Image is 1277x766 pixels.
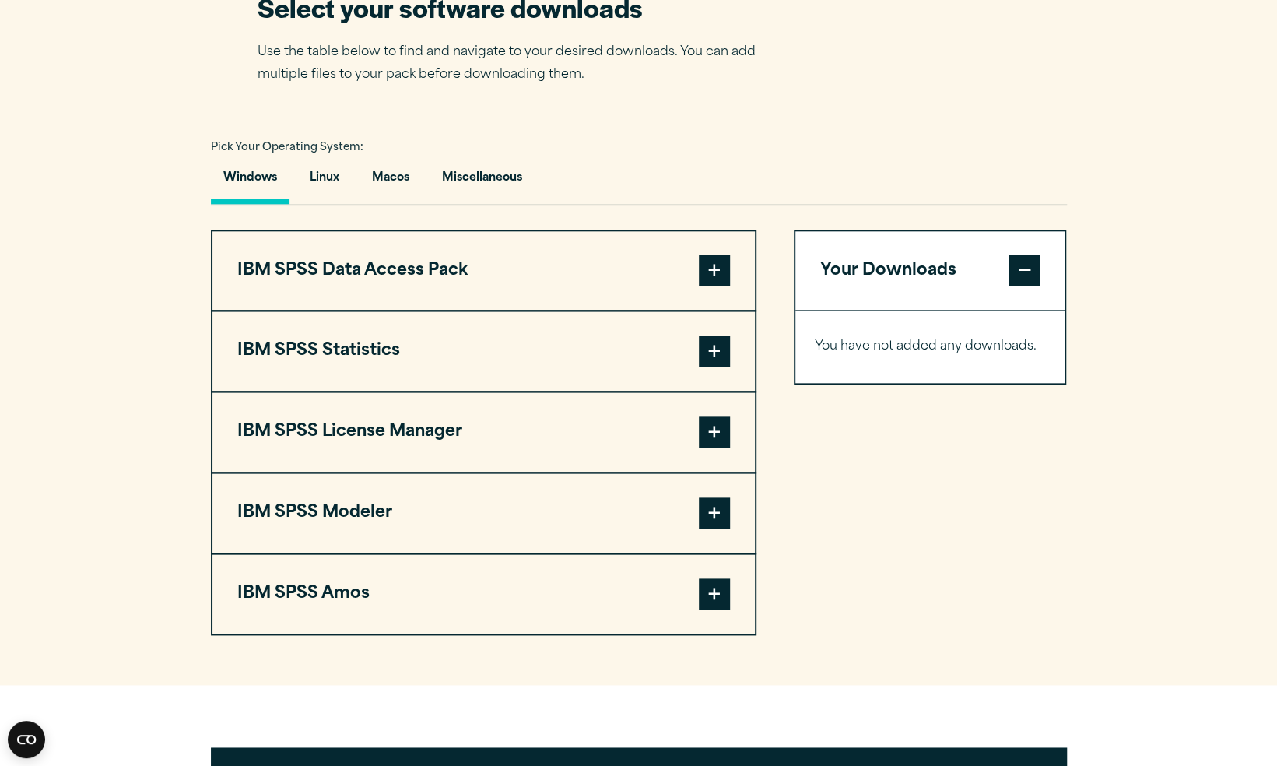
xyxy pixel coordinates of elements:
button: IBM SPSS Amos [212,554,755,634]
button: Linux [297,160,352,204]
button: Open CMP widget [8,721,45,758]
button: Macos [360,160,422,204]
div: Your Downloads [795,310,1065,383]
button: Windows [211,160,289,204]
p: Use the table below to find and navigate to your desired downloads. You can add multiple files to... [258,41,779,86]
button: IBM SPSS Data Access Pack [212,231,755,311]
button: IBM SPSS Statistics [212,311,755,391]
button: IBM SPSS License Manager [212,392,755,472]
button: Your Downloads [795,231,1065,311]
p: You have not added any downloads. [815,336,1046,358]
button: Miscellaneous [430,160,535,204]
button: IBM SPSS Modeler [212,473,755,553]
span: Pick Your Operating System: [211,142,363,153]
